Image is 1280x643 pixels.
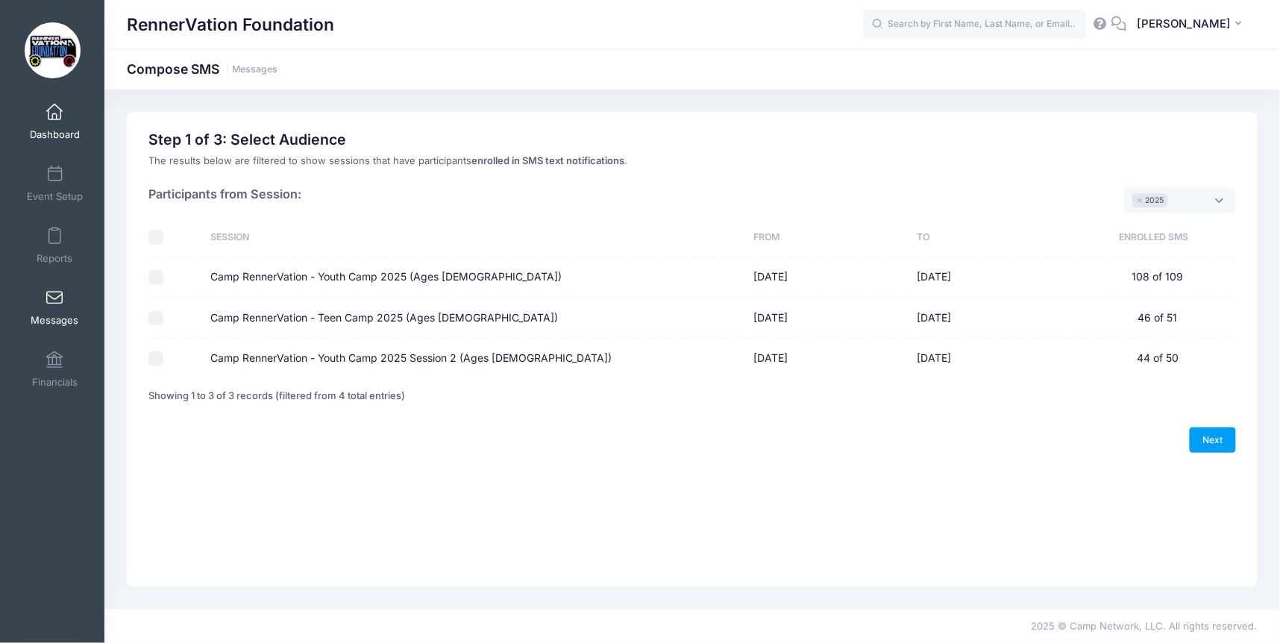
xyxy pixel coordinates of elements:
[1032,620,1258,632] span: 2025 © Camp Network, LLC. All rights reserved.
[910,339,1073,378] td: [DATE]
[148,187,301,213] h4: Participants from Session:
[1073,298,1236,339] td: 46 of 51
[203,218,747,257] th: Session
[747,339,910,378] td: [DATE]
[127,7,334,42] h1: RennerVation Foundation
[747,257,910,298] td: [DATE]
[148,154,1236,169] div: The results below are filtered to show sessions that have participants .
[210,351,612,366] label: Camp RennerVation - Youth Camp 2025 Session 2 (Ages [DEMOGRAPHIC_DATA])
[127,61,277,77] h1: Compose SMS
[1136,198,1145,203] button: Remove item
[1073,257,1236,298] td: 108 of 109
[210,310,558,326] label: Camp RennerVation - Teen Camp 2025 (Ages [DEMOGRAPHIC_DATA])
[19,95,90,148] a: Dashboard
[31,314,78,327] span: Messages
[25,22,81,78] img: RennerVation Foundation
[19,281,90,333] a: Messages
[910,257,1073,298] td: [DATE]
[19,157,90,210] a: Event Setup
[37,252,72,265] span: Reports
[747,298,910,339] td: [DATE]
[1172,194,1179,207] textarea: Search
[27,190,83,203] span: Event Setup
[1137,16,1231,32] span: [PERSON_NAME]
[210,269,562,285] label: Camp RennerVation - Youth Camp 2025 (Ages [DEMOGRAPHIC_DATA])
[19,343,90,395] a: Financials
[232,64,277,75] a: Messages
[863,10,1087,40] input: Search by First Name, Last Name, or Email...
[747,218,910,257] th: From
[30,128,80,141] span: Dashboard
[910,218,1073,257] th: To
[910,298,1073,339] td: [DATE]
[1127,7,1258,42] button: [PERSON_NAME]
[19,219,90,272] a: Reports
[1190,427,1236,453] a: Next
[1132,193,1168,207] li: 2025
[1073,339,1236,378] td: 44 of 50
[148,131,346,148] h2: Step 1 of 3: Select Audience
[471,154,624,166] strong: enrolled in SMS text notifications
[1073,218,1236,257] th: Enrolled SMS
[1146,195,1164,207] span: 2025
[148,379,405,413] div: Showing 1 to 3 of 3 records (filtered from 4 total entries)
[32,376,78,389] span: Financials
